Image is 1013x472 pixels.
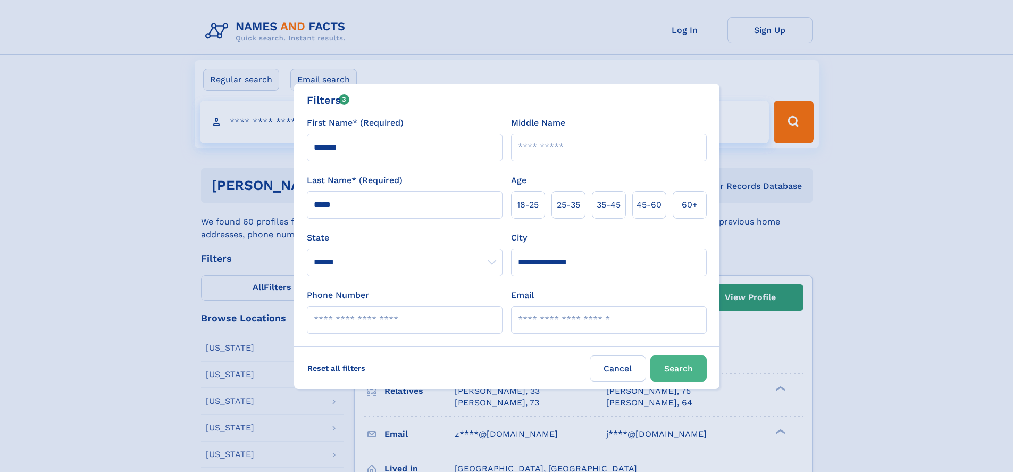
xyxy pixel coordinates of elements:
label: Middle Name [511,117,565,129]
span: 35‑45 [597,198,621,211]
button: Search [650,355,707,382]
label: Age [511,174,526,187]
span: 25‑35 [557,198,580,211]
label: Phone Number [307,289,369,302]
span: 60+ [682,198,698,211]
span: 45‑60 [637,198,662,211]
label: First Name* (Required) [307,117,404,129]
label: Last Name* (Required) [307,174,403,187]
span: 18‑25 [517,198,539,211]
label: Cancel [590,355,646,382]
label: City [511,231,527,244]
div: Filters [307,92,350,108]
label: Email [511,289,534,302]
label: Reset all filters [300,355,372,381]
label: State [307,231,503,244]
